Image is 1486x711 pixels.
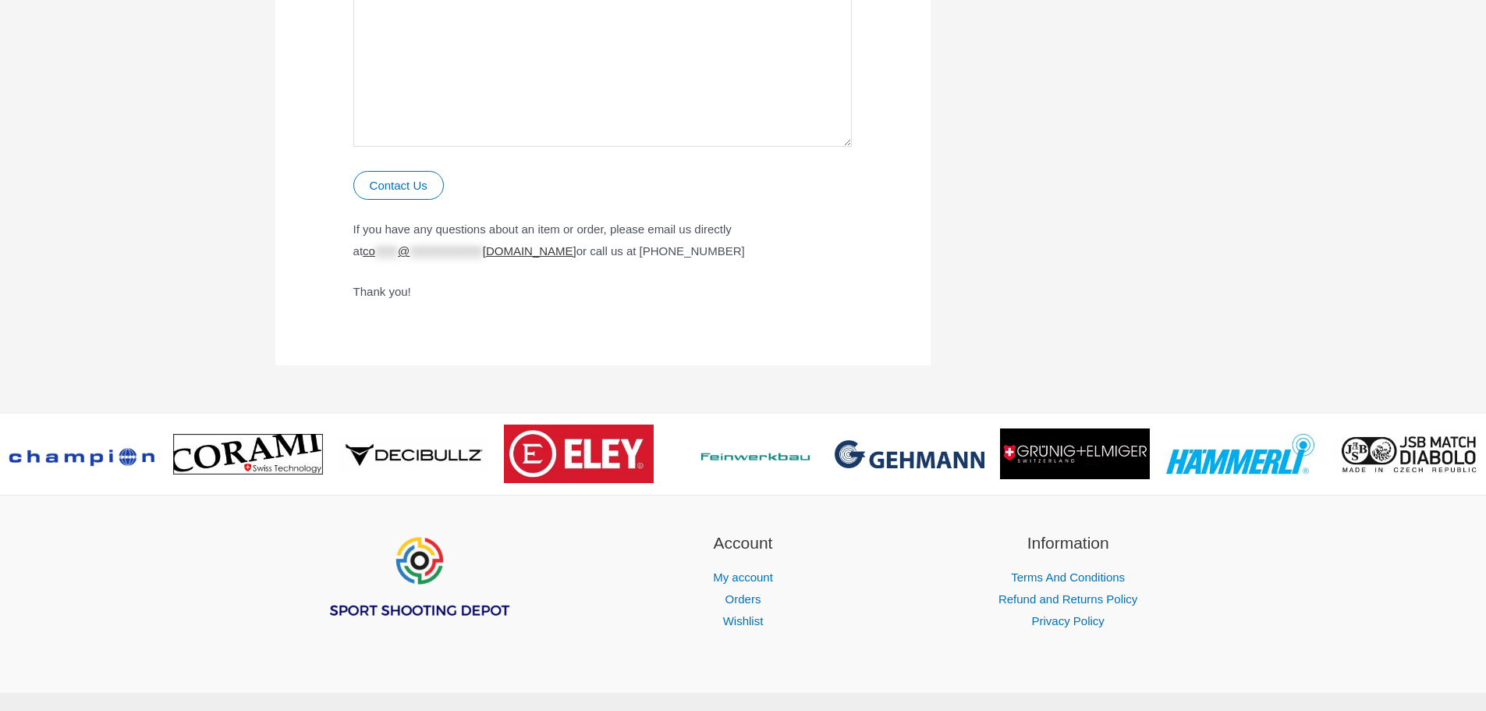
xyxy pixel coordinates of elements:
a: Privacy Policy [1031,614,1104,627]
h2: Account [600,531,886,556]
a: Wishlist [723,614,764,627]
p: If you have any questions about an item or order, please email us directly at or call us at [PHON... [353,219,853,262]
aside: Footer Widget 3 [925,531,1211,632]
a: My account [713,571,773,584]
aside: Footer Widget 1 [275,531,562,657]
a: Refund and Returns Policy [998,592,1137,606]
h2: Information [925,531,1211,556]
nav: Account [600,567,886,632]
a: Terms And Conditions [1011,571,1125,584]
p: Thank you! [353,281,853,303]
button: Contact Us [353,171,444,200]
span: This contact has been encoded by Anti-Spam by CleanTalk. Click to decode. To finish the decoding ... [363,244,576,258]
nav: Information [925,567,1211,632]
img: brand logo [504,425,654,483]
a: Orders [725,592,761,606]
aside: Footer Widget 2 [600,531,886,632]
